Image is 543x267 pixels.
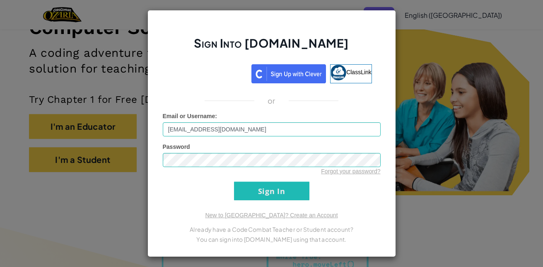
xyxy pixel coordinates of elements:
[163,112,217,120] label: :
[346,69,372,75] span: ClassLink
[268,96,275,106] p: or
[205,212,338,218] a: New to [GEOGRAPHIC_DATA]? Create an Account
[163,113,215,119] span: Email or Username
[167,63,251,82] iframe: Sign in with Google Button
[331,65,346,80] img: classlink-logo-small.png
[163,35,381,59] h2: Sign Into [DOMAIN_NAME]
[321,168,380,175] a: Forgot your password?
[234,182,309,200] input: Sign In
[163,224,381,234] p: Already have a CodeCombat Teacher or Student account?
[251,64,326,83] img: clever_sso_button@2x.png
[163,143,190,150] span: Password
[163,234,381,244] p: You can sign into [DOMAIN_NAME] using that account.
